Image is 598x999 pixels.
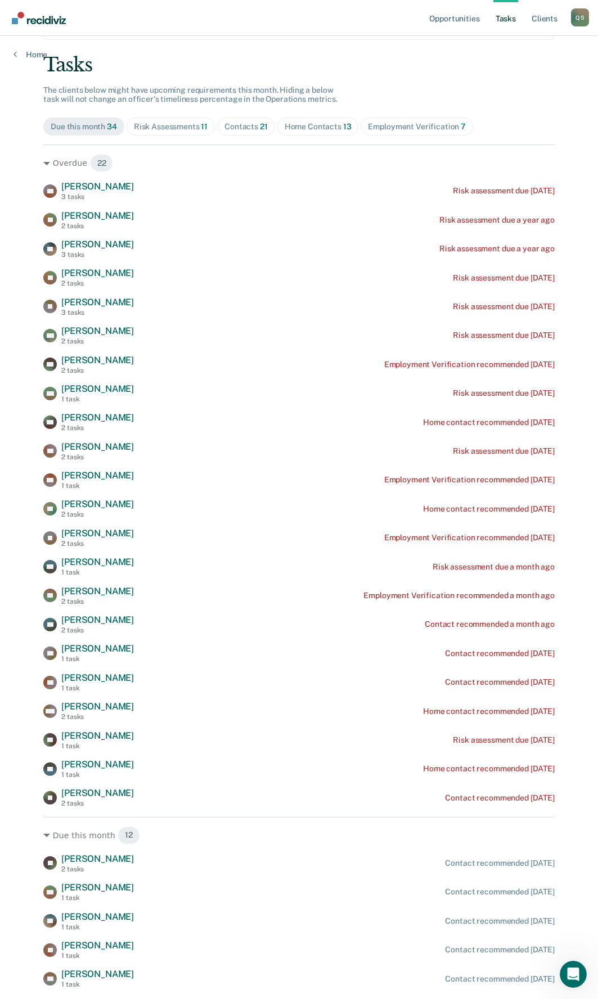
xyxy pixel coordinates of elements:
button: Emoji picker [17,368,26,377]
span: [PERSON_NAME] [61,326,134,336]
div: 1 task [61,894,134,902]
div: 2 tasks [61,626,134,634]
span: [PERSON_NAME] [61,412,134,423]
div: Risk Assessments [134,122,208,132]
span: [PERSON_NAME] [61,441,134,452]
div: Contact recommended [DATE] [445,945,554,955]
div: Close [197,4,218,25]
span: [PERSON_NAME] [61,297,134,308]
div: 2 tasks [61,279,134,287]
div: Contact recommended [DATE] [445,858,554,868]
div: 1 task [61,568,134,576]
span: [PERSON_NAME] [61,614,134,625]
div: Kim says… [9,65,216,180]
span: [PERSON_NAME] [61,701,134,712]
span: [PERSON_NAME] [61,470,134,481]
div: Contact recommended [DATE] [445,887,554,897]
button: Upload attachment [53,368,62,377]
span: [PERSON_NAME] [61,759,134,770]
span: [PERSON_NAME] [61,355,134,365]
span: The clients below might have upcoming requirements this month. Hiding a below task will not chang... [43,85,338,104]
div: 1 task [61,742,134,750]
div: Overdue 22 [43,154,555,172]
div: Employment Verification recommended [DATE] [384,475,555,485]
div: 3 tasks [61,251,134,259]
div: Contact recommended a month ago [425,620,555,629]
span: [PERSON_NAME] [61,911,134,922]
img: Recidiviz [12,12,66,24]
div: Home contact recommended [DATE] [423,707,555,716]
div: 2 tasks [61,453,134,461]
div: 2 tasks [61,510,134,518]
span: [PERSON_NAME] [61,672,134,683]
span: 21 [260,122,268,131]
div: Employment Verification [368,122,466,132]
span: [PERSON_NAME] [61,383,134,394]
button: Send a message… [193,364,211,382]
div: 1 task [61,655,134,663]
button: Profile dropdown button [571,8,589,26]
div: 1 task [61,980,134,988]
div: Contact recommended [DATE] [445,677,554,687]
span: [PERSON_NAME] [61,557,134,567]
div: Risk assessment due a month ago [433,562,555,572]
div: 2 tasks [61,337,134,345]
div: Contact recommended [DATE] [445,649,554,658]
span: [PERSON_NAME] [61,853,134,864]
span: [PERSON_NAME] [61,181,134,192]
div: Risk assessment due [DATE] [453,302,554,311]
span: 22 [90,154,114,172]
div: Home contact recommended [DATE] [423,418,555,427]
div: Home contact recommended [DATE] [423,764,555,774]
span: [PERSON_NAME] [61,268,134,278]
div: Risk assessment due a year ago [439,244,555,254]
div: 2 tasks [61,713,134,721]
div: 2 tasks [61,540,134,548]
div: Risk assessment due [DATE] [453,331,554,340]
div: 1 task [61,952,134,960]
button: Start recording [71,368,80,377]
img: Profile image for Kim [32,6,50,24]
span: 7 [461,122,466,131]
span: [PERSON_NAME] [61,210,134,221]
a: Home [14,49,47,60]
div: 1 task [61,771,134,779]
button: Gif picker [35,368,44,377]
div: Tasks [43,53,555,76]
div: Profile image for Kim[PERSON_NAME]from RecidivizHi [PERSON_NAME],We are so excited to announce a ... [9,65,216,167]
span: [PERSON_NAME] [61,940,134,951]
span: [PERSON_NAME] [61,969,134,979]
h1: [PERSON_NAME] [55,6,128,14]
div: We are so excited to announce a brand new feature: 📣 [23,123,202,144]
div: Due this month 12 [43,826,555,844]
div: Risk assessment due a year ago [439,215,555,225]
span: 12 [118,826,140,844]
div: Due this month [51,122,117,132]
div: Risk assessment due [DATE] [453,273,554,283]
div: Contact recommended [DATE] [445,916,554,926]
textarea: Message… [10,345,215,364]
div: Employment Verification recommended [DATE] [384,533,555,543]
div: Contact recommended [DATE] [445,793,554,803]
span: 11 [201,122,208,131]
button: go back [7,4,29,26]
span: [PERSON_NAME] [61,239,134,250]
span: 13 [343,122,352,131]
div: 1 task [61,395,134,403]
div: Employment Verification recommended a month ago [363,591,554,600]
p: Active 30m ago [55,14,112,25]
div: Contacts [224,122,268,132]
div: 1 task [61,482,134,490]
span: from Recidiviz [111,83,163,92]
div: 2 tasks [61,799,134,807]
div: 3 tasks [61,309,134,317]
span: [PERSON_NAME] [61,788,134,798]
span: [PERSON_NAME] [61,643,134,654]
img: Profile image for Kim [23,79,41,97]
div: 2 tasks [61,424,134,432]
div: 2 tasks [61,222,134,230]
span: [PERSON_NAME] [61,499,134,509]
span: [PERSON_NAME] [50,83,111,92]
div: 3 tasks [61,193,134,201]
div: 2 tasks [61,865,134,873]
